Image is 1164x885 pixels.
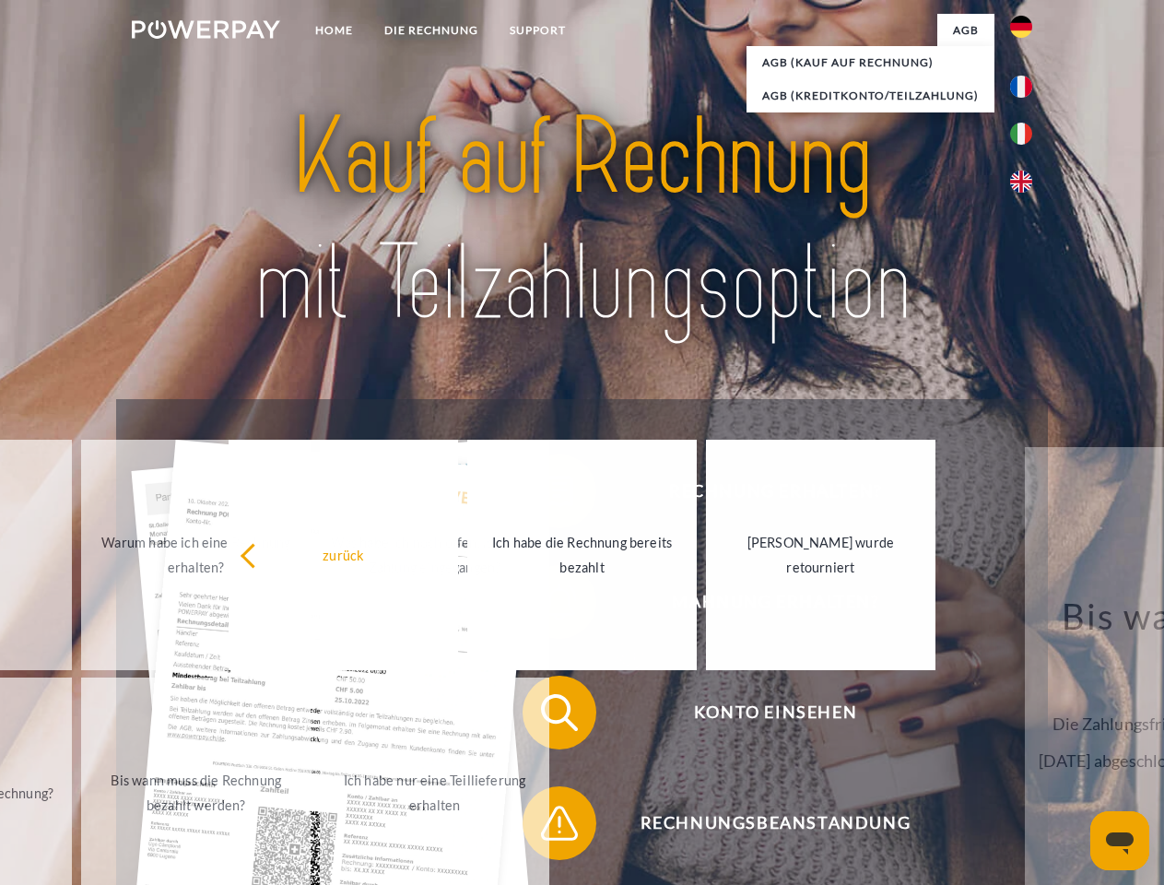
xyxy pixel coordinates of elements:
button: Rechnungsbeanstandung [523,786,1002,860]
div: Bis wann muss die Rechnung bezahlt werden? [92,768,300,818]
span: Rechnungsbeanstandung [549,786,1001,860]
img: en [1010,171,1032,193]
a: Home [300,14,369,47]
div: Warum habe ich eine Rechnung erhalten? [92,530,300,580]
div: Ich habe die Rechnung bereits bezahlt [478,530,686,580]
a: AGB (Kreditkonto/Teilzahlung) [747,79,994,112]
button: Konto einsehen [523,676,1002,749]
a: DIE RECHNUNG [369,14,494,47]
div: zurück [240,542,447,567]
a: SUPPORT [494,14,582,47]
img: title-powerpay_de.svg [176,88,988,353]
img: logo-powerpay-white.svg [132,20,280,39]
img: fr [1010,76,1032,98]
span: Konto einsehen [549,676,1001,749]
div: Ich habe nur eine Teillieferung erhalten [331,768,538,818]
a: agb [937,14,994,47]
div: [PERSON_NAME] wurde retourniert [717,530,924,580]
img: de [1010,16,1032,38]
a: AGB (Kauf auf Rechnung) [747,46,994,79]
img: it [1010,123,1032,145]
iframe: Schaltfläche zum Öffnen des Messaging-Fensters [1090,811,1149,870]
